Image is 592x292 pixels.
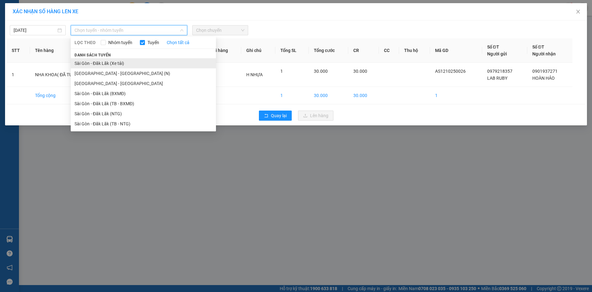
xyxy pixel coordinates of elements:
[30,63,121,87] td: NHA KHOA( ĐÃ TƯ VẤN CSVC)
[298,111,333,121] button: uploadLên hàng
[435,69,466,74] span: AS1210250026
[106,39,135,46] span: Nhóm tuyến
[259,111,292,121] button: rollbackQuay lại
[75,26,183,35] span: Chọn tuyến - nhóm tuyến
[487,44,499,49] span: Số ĐT
[246,72,263,77] span: H NHỰA
[7,38,30,63] th: STT
[280,69,283,74] span: 1
[203,38,242,63] th: Loại hàng
[264,113,268,118] span: rollback
[271,112,287,119] span: Quay lại
[309,38,348,63] th: Tổng cước
[569,3,587,21] button: Close
[275,87,309,104] td: 1
[71,119,216,129] li: Sài Gòn - Đăk Lăk (TB - NTG)
[487,51,507,56] span: Người gửi
[71,68,216,78] li: [GEOGRAPHIC_DATA] - [GEOGRAPHIC_DATA] (N)
[348,38,379,63] th: CR
[71,89,216,99] li: Sài Gòn - Đăk Lăk (BXMĐ)
[13,9,78,14] span: XÁC NHẬN SỐ HÀNG LÊN XE
[75,39,96,46] span: LỌC THEO
[71,109,216,119] li: Sài Gòn - Đăk Lăk (NTG)
[71,78,216,89] li: [GEOGRAPHIC_DATA] - [GEOGRAPHIC_DATA]
[71,52,115,58] span: Danh sách tuyến
[532,76,555,81] span: HOÀN HẢO
[180,28,184,32] span: down
[430,38,482,63] th: Mã GD
[7,63,30,87] td: 1
[532,44,544,49] span: Số ĐT
[532,69,558,74] span: 0901937271
[30,87,121,104] td: Tổng cộng
[348,87,379,104] td: 30.000
[314,69,328,74] span: 30.000
[167,39,189,46] a: Chọn tất cả
[145,39,162,46] span: Tuyến
[353,69,367,74] span: 30.000
[241,38,275,63] th: Ghi chú
[576,9,581,14] span: close
[309,87,348,104] td: 30.000
[71,99,216,109] li: Sài Gòn - Đăk Lăk (TB - BXMĐ)
[487,76,507,81] span: LAB RUBY
[275,38,309,63] th: Tổng SL
[196,26,244,35] span: Chọn chuyến
[532,51,556,56] span: Người nhận
[71,58,216,68] li: Sài Gòn - Đăk Lăk (Xe tải)
[30,38,121,63] th: Tên hàng
[430,87,482,104] td: 1
[399,38,430,63] th: Thu hộ
[379,38,399,63] th: CC
[487,69,512,74] span: 0979218357
[14,27,56,34] input: 12/10/2025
